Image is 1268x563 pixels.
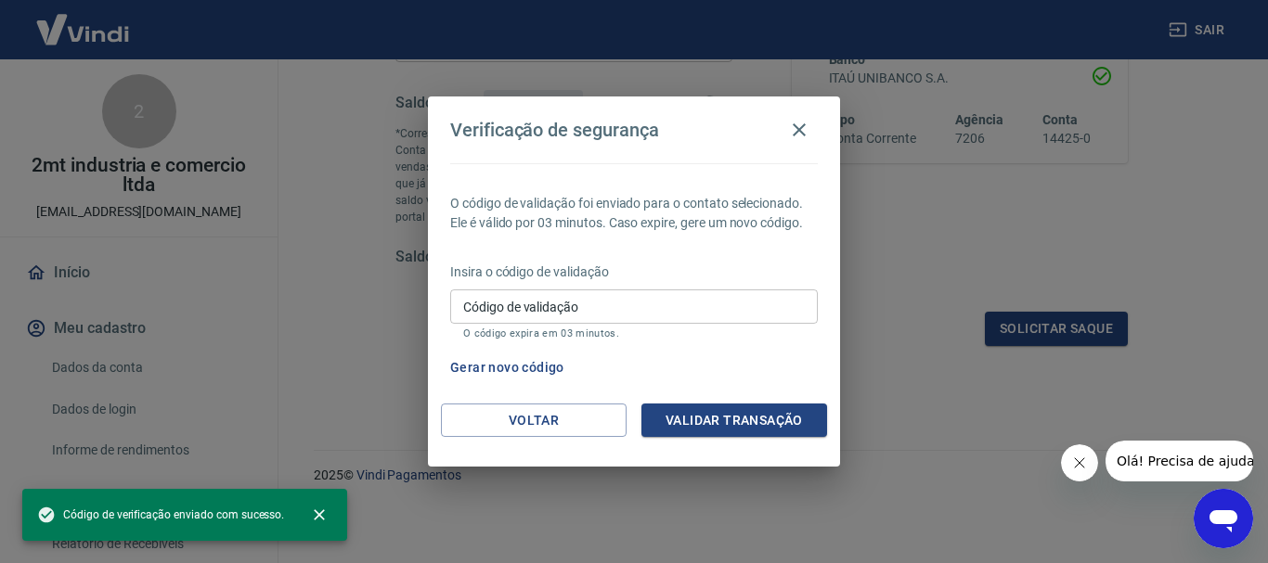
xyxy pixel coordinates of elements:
[641,403,827,438] button: Validar transação
[450,262,818,282] p: Insira o código de validação
[299,494,340,535] button: close
[443,351,572,385] button: Gerar novo código
[37,505,284,524] span: Código de verificação enviado com sucesso.
[11,13,156,28] span: Olá! Precisa de ajuda?
[450,194,818,233] p: O código de validação foi enviado para o contato selecionado. Ele é válido por 03 minutos. Caso e...
[1194,489,1253,548] iframe: Botão para abrir a janela de mensagens
[1061,444,1098,481] iframe: Fechar mensagem
[450,119,659,141] h4: Verificação de segurança
[1106,441,1253,481] iframe: Mensagem da empresa
[463,327,805,339] p: O código expira em 03 minutos.
[441,403,627,438] button: Voltar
